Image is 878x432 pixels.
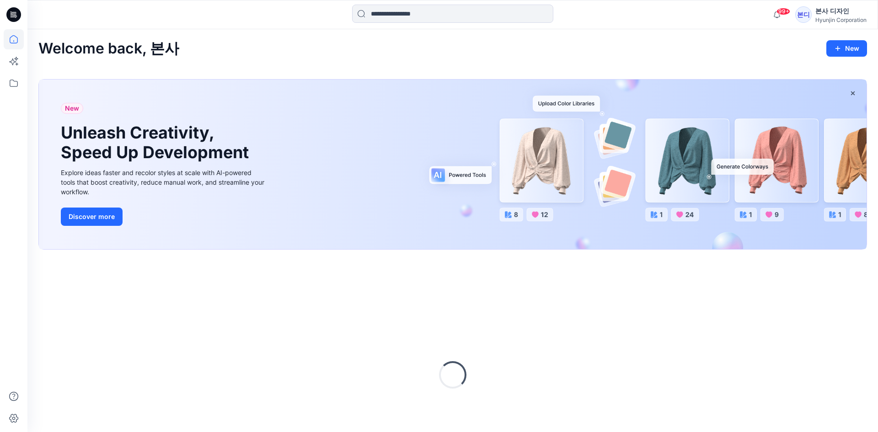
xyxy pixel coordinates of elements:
h2: Welcome back, 본사 [38,40,179,57]
div: Hyunjin Corporation [815,16,867,23]
div: Explore ideas faster and recolor styles at scale with AI-powered tools that boost creativity, red... [61,168,267,197]
h1: Unleash Creativity, Speed Up Development [61,123,253,162]
button: New [826,40,867,57]
a: Discover more [61,208,267,226]
span: 99+ [776,8,790,15]
div: 본디 [795,6,812,23]
div: 본사 디자인 [815,5,867,16]
span: New [65,103,79,114]
button: Discover more [61,208,123,226]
